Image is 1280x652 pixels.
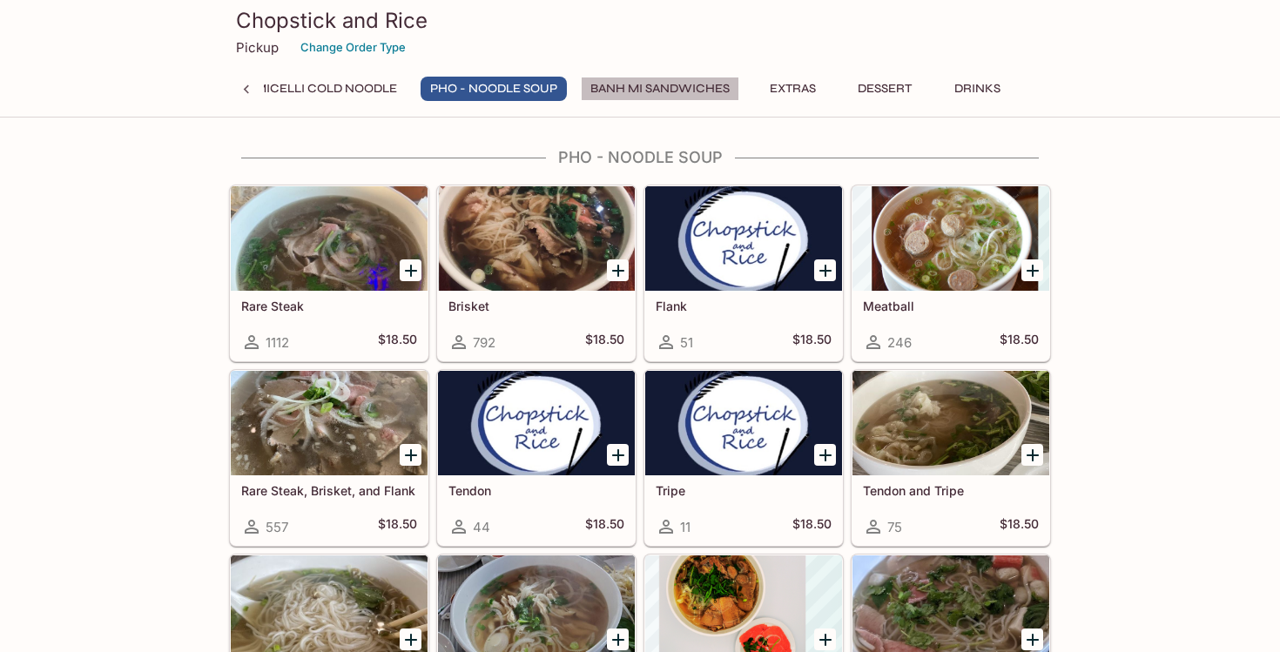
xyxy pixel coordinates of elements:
h5: $18.50 [1000,516,1039,537]
h5: Tendon [448,483,624,498]
div: Rare Steak [231,186,428,291]
span: 11 [680,519,691,535]
h5: $18.50 [585,516,624,537]
div: Brisket [438,186,635,291]
span: 1112 [266,334,289,351]
button: Add Seafood (Shrimp, Calamari, Fishball & Imitation Crab) [1021,628,1043,650]
h5: Rare Steak, Brisket, and Flank [241,483,417,498]
div: Tendon and Tripe [852,371,1049,475]
h4: Pho - Noodle Soup [229,148,1051,167]
h5: $18.50 [378,332,417,353]
a: Rare Steak1112$18.50 [230,185,428,361]
h5: Brisket [448,299,624,313]
p: Pickup [236,39,279,56]
h5: $18.50 [792,332,832,353]
h5: $18.50 [1000,332,1039,353]
button: Add Combo Pho [814,628,836,650]
button: Add Plain [400,628,421,650]
a: Tendon44$18.50 [437,370,636,546]
button: Extras [753,77,832,101]
button: Banh Mi Sandwiches [581,77,739,101]
h3: Chopstick and Rice [236,7,1044,34]
span: 557 [266,519,288,535]
a: Tendon and Tripe75$18.50 [852,370,1050,546]
button: Change Order Type [293,34,414,61]
button: Add Pho - Chicken [607,628,629,650]
button: Pho - Noodle Soup [421,77,567,101]
a: Brisket792$18.50 [437,185,636,361]
div: Flank [645,186,842,291]
div: Meatball [852,186,1049,291]
a: Flank51$18.50 [644,185,843,361]
h5: Flank [656,299,832,313]
button: Add Meatball [1021,259,1043,281]
h5: Rare Steak [241,299,417,313]
button: Add Tendon and Tripe [1021,444,1043,466]
button: Dessert [845,77,924,101]
button: Add Flank [814,259,836,281]
a: Tripe11$18.50 [644,370,843,546]
button: Drinks [938,77,1016,101]
h5: $18.50 [585,332,624,353]
button: Add Tripe [814,444,836,466]
span: 75 [887,519,902,535]
button: Add Rare Steak, Brisket, and Flank [400,444,421,466]
div: Tripe [645,371,842,475]
a: Meatball246$18.50 [852,185,1050,361]
button: Add Rare Steak [400,259,421,281]
button: Add Tendon [607,444,629,466]
button: Vermicelli Cold Noodle [221,77,407,101]
div: Rare Steak, Brisket, and Flank [231,371,428,475]
h5: $18.50 [792,516,832,537]
h5: Meatball [863,299,1039,313]
a: Rare Steak, Brisket, and Flank557$18.50 [230,370,428,546]
h5: $18.50 [378,516,417,537]
button: Add Brisket [607,259,629,281]
span: 51 [680,334,693,351]
span: 792 [473,334,495,351]
div: Tendon [438,371,635,475]
span: 44 [473,519,490,535]
span: 246 [887,334,912,351]
h5: Tendon and Tripe [863,483,1039,498]
h5: Tripe [656,483,832,498]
